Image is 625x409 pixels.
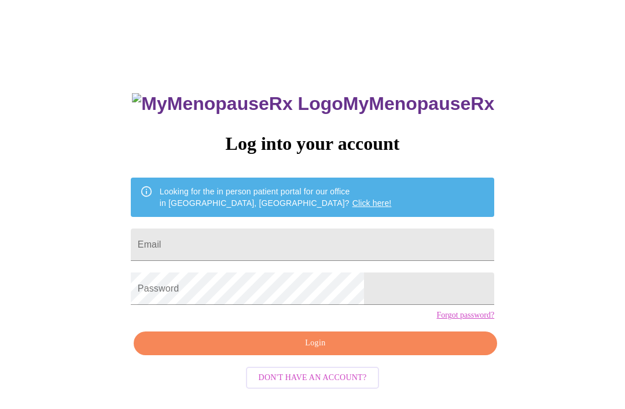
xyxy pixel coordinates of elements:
[436,311,494,320] a: Forgot password?
[246,367,380,389] button: Don't have an account?
[259,371,367,385] span: Don't have an account?
[134,331,497,355] button: Login
[352,198,392,208] a: Click here!
[132,93,343,115] img: MyMenopauseRx Logo
[243,372,383,382] a: Don't have an account?
[131,133,494,154] h3: Log into your account
[147,336,484,351] span: Login
[160,181,392,213] div: Looking for the in person patient portal for our office in [GEOGRAPHIC_DATA], [GEOGRAPHIC_DATA]?
[132,93,494,115] h3: MyMenopauseRx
